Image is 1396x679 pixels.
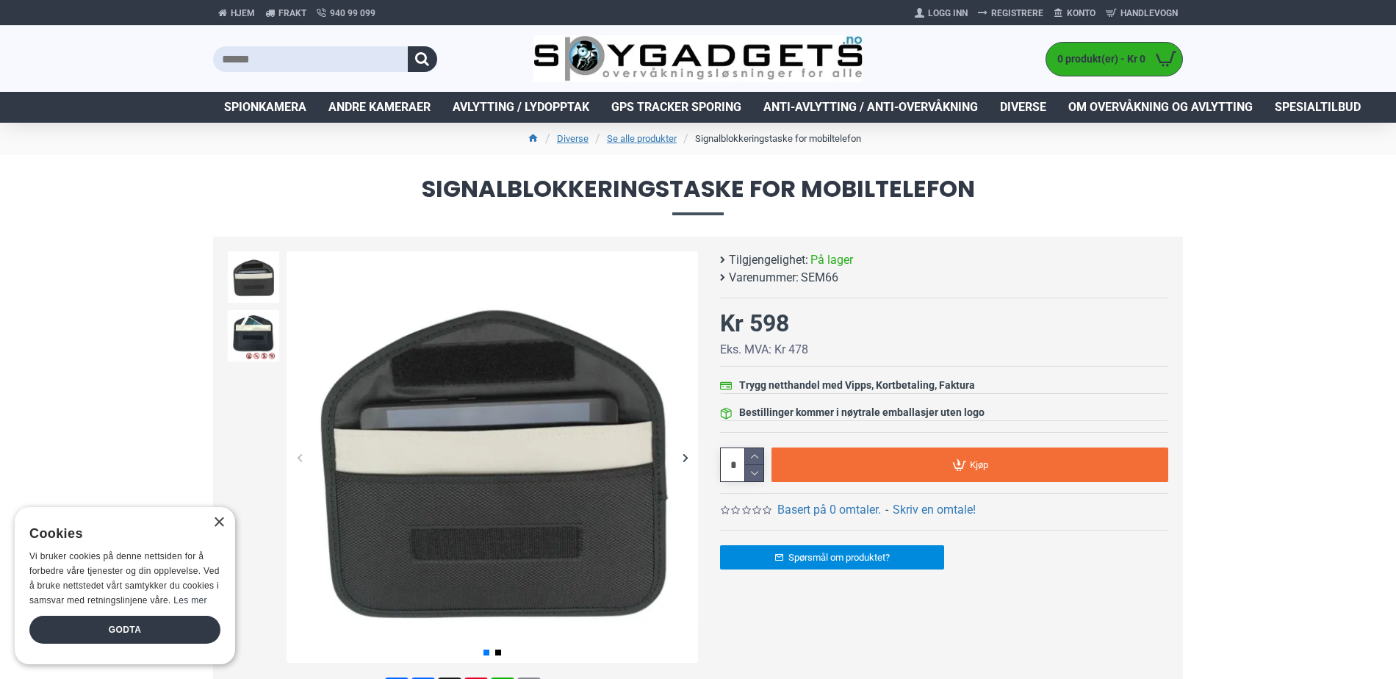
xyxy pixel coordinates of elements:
[739,405,985,420] div: Bestillinger kommer i nøytrale emballasjer uten logo
[739,378,975,393] div: Trygg netthandel med Vipps, Kortbetaling, Faktura
[330,7,375,20] span: 940 99 099
[29,616,220,644] div: Godta
[1275,98,1361,116] span: Spesialtilbud
[801,269,838,287] span: SEM66
[533,35,863,83] img: SpyGadgets.no
[228,310,279,362] img: Signalblokkeringstaske for mobiltelefon - SpyGadgets.no
[213,177,1183,215] span: Signalblokkeringstaske for mobiltelefon
[973,1,1048,25] a: Registrere
[317,92,442,123] a: Andre kameraer
[991,7,1043,20] span: Registrere
[1067,7,1095,20] span: Konto
[287,251,698,663] img: Signalblokkeringstaske for mobiltelefon - SpyGadgets.no
[173,595,206,606] a: Les mer, opens a new window
[1057,92,1264,123] a: Om overvåkning og avlytting
[442,92,600,123] a: Avlytting / Lydopptak
[720,306,789,341] div: Kr 598
[1101,1,1183,25] a: Handlevogn
[600,92,752,123] a: GPS Tracker Sporing
[228,251,279,303] img: Signalblokkeringstaske for mobiltelefon - SpyGadgets.no
[1046,43,1182,76] a: 0 produkt(er) - Kr 0
[1264,92,1372,123] a: Spesialtilbud
[970,460,988,470] span: Kjøp
[224,98,306,116] span: Spionkamera
[989,92,1057,123] a: Diverse
[910,1,973,25] a: Logg Inn
[607,132,677,146] a: Se alle produkter
[328,98,431,116] span: Andre kameraer
[29,551,220,605] span: Vi bruker cookies på denne nettsiden for å forbedre våre tjenester og din opplevelse. Ved å bruke...
[752,92,989,123] a: Anti-avlytting / Anti-overvåkning
[729,251,808,269] b: Tilgjengelighet:
[611,98,741,116] span: GPS Tracker Sporing
[777,501,881,519] a: Basert på 0 omtaler.
[885,503,888,517] b: -
[557,132,589,146] a: Diverse
[720,545,944,570] a: Spørsmål om produktet?
[231,7,255,20] span: Hjem
[1120,7,1178,20] span: Handlevogn
[29,518,211,550] div: Cookies
[213,92,317,123] a: Spionkamera
[893,501,976,519] a: Skriv en omtale!
[1048,1,1101,25] a: Konto
[495,650,501,655] span: Go to slide 2
[278,7,306,20] span: Frakt
[1046,51,1149,67] span: 0 produkt(er) - Kr 0
[928,7,968,20] span: Logg Inn
[287,445,312,470] div: Previous slide
[483,650,489,655] span: Go to slide 1
[810,251,853,269] span: På lager
[672,445,698,470] div: Next slide
[453,98,589,116] span: Avlytting / Lydopptak
[763,98,978,116] span: Anti-avlytting / Anti-overvåkning
[729,269,799,287] b: Varenummer:
[213,517,224,528] div: Close
[1068,98,1253,116] span: Om overvåkning og avlytting
[1000,98,1046,116] span: Diverse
